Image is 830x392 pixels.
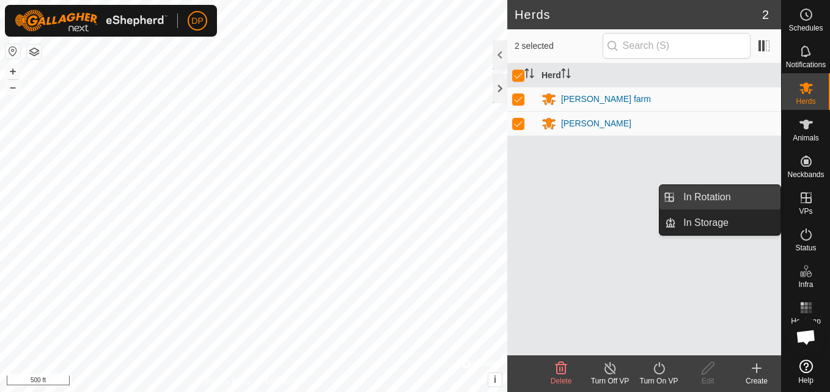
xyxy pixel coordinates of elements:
[634,376,683,387] div: Turn On VP
[524,70,534,80] p-sorticon: Activate to sort
[6,64,20,79] button: +
[782,355,830,389] a: Help
[537,64,781,87] th: Herd
[787,171,824,178] span: Neckbands
[676,185,780,209] a: In Rotation
[676,211,780,235] a: In Storage
[796,98,815,105] span: Herds
[266,376,302,387] a: Contact Us
[515,7,762,22] h2: Herds
[6,44,20,59] button: Reset Map
[798,281,813,288] span: Infra
[205,376,251,387] a: Privacy Policy
[515,40,603,53] span: 2 selected
[683,190,730,205] span: In Rotation
[27,45,42,59] button: Map Layers
[762,5,769,24] span: 2
[561,70,571,80] p-sorticon: Activate to sort
[732,376,781,387] div: Create
[795,244,816,252] span: Status
[494,374,496,385] span: i
[191,15,203,27] span: DP
[798,377,813,384] span: Help
[488,373,502,387] button: i
[15,10,167,32] img: Gallagher Logo
[791,318,821,325] span: Heatmap
[561,93,651,106] div: [PERSON_NAME] farm
[788,24,823,32] span: Schedules
[561,117,631,130] div: [PERSON_NAME]
[683,216,729,230] span: In Storage
[659,211,780,235] li: In Storage
[6,80,20,95] button: –
[793,134,819,142] span: Animals
[683,376,732,387] div: Edit
[788,319,824,355] div: Open chat
[603,33,751,59] input: Search (S)
[799,208,812,215] span: VPs
[551,377,572,385] span: Delete
[586,376,634,387] div: Turn Off VP
[786,61,826,68] span: Notifications
[659,185,780,209] li: In Rotation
